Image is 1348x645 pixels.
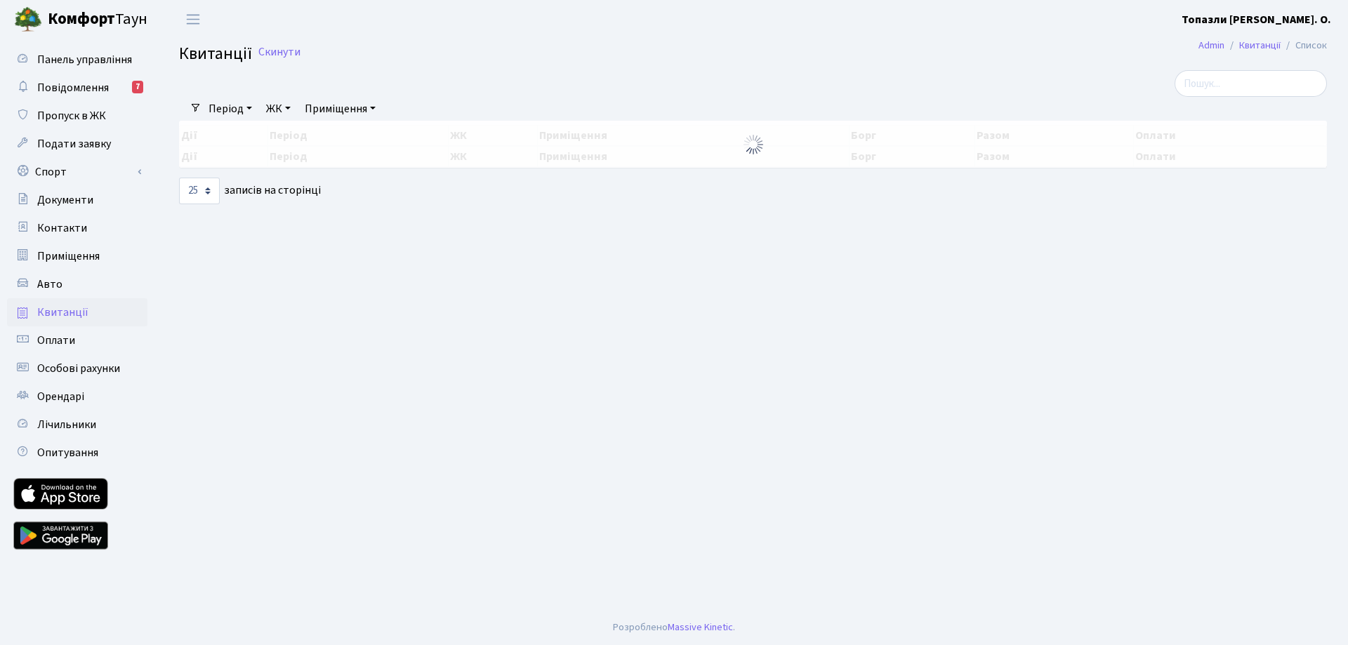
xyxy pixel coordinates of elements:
[668,620,733,634] a: Massive Kinetic
[613,620,735,635] div: Розроблено .
[7,298,147,326] a: Квитанції
[179,178,220,204] select: записів на сторінці
[7,130,147,158] a: Подати заявку
[48,8,147,32] span: Таун
[7,270,147,298] a: Авто
[7,326,147,354] a: Оплати
[7,186,147,214] a: Документи
[742,133,765,156] img: Обробка...
[37,277,62,292] span: Авто
[258,46,300,59] a: Скинути
[7,439,147,467] a: Опитування
[176,8,211,31] button: Переключити навігацію
[14,6,42,34] img: logo.png
[7,411,147,439] a: Лічильники
[132,81,143,93] div: 7
[7,158,147,186] a: Спорт
[37,305,88,320] span: Квитанції
[48,8,115,30] b: Комфорт
[1177,31,1348,60] nav: breadcrumb
[37,361,120,376] span: Особові рахунки
[1182,11,1331,28] a: Топазли [PERSON_NAME]. О.
[179,178,321,204] label: записів на сторінці
[7,46,147,74] a: Панель управління
[37,80,109,95] span: Повідомлення
[37,108,106,124] span: Пропуск в ЖК
[203,97,258,121] a: Період
[37,417,96,432] span: Лічильники
[7,354,147,383] a: Особові рахунки
[37,248,100,264] span: Приміщення
[37,445,98,460] span: Опитування
[37,220,87,236] span: Контакти
[1175,70,1327,97] input: Пошук...
[37,136,111,152] span: Подати заявку
[7,383,147,411] a: Орендарі
[37,333,75,348] span: Оплати
[1182,12,1331,27] b: Топазли [PERSON_NAME]. О.
[7,214,147,242] a: Контакти
[1239,38,1281,53] a: Квитанції
[7,242,147,270] a: Приміщення
[1281,38,1327,53] li: Список
[37,52,132,67] span: Панель управління
[7,74,147,102] a: Повідомлення7
[299,97,381,121] a: Приміщення
[260,97,296,121] a: ЖК
[37,389,84,404] span: Орендарі
[7,102,147,130] a: Пропуск в ЖК
[179,41,252,66] span: Квитанції
[1198,38,1224,53] a: Admin
[37,192,93,208] span: Документи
